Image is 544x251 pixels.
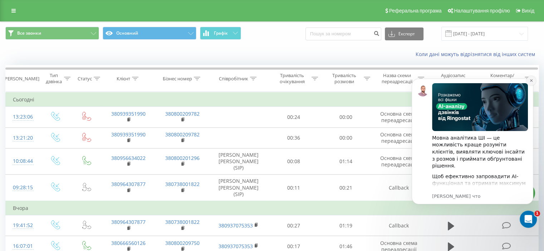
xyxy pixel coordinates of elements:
a: 380964307877 [111,181,146,187]
div: 13:21:20 [13,131,32,145]
td: [PERSON_NAME] [PERSON_NAME] (SIP) [210,175,268,201]
span: Налаштування профілю [454,8,510,14]
div: 10:08:44 [13,154,32,168]
td: 01:14 [320,148,372,175]
div: Тип дзвінка [45,72,62,85]
a: 380800209782 [165,131,200,138]
td: Основна схема переадресації [372,127,426,148]
div: Тривалість очікування [274,72,310,85]
td: 00:00 [320,127,372,148]
div: Назва схеми переадресації [378,72,416,85]
td: Сьогодні [6,92,539,107]
a: 380666560126 [111,240,146,246]
button: Основний [103,27,196,40]
a: 380800209782 [165,110,200,117]
td: Основна схема переадресації [372,148,426,175]
div: 19:41:52 [13,219,32,232]
div: Тривалість розмови [326,72,362,85]
a: 380800209750 [165,240,200,246]
a: Коли дані можуть відрізнятися вiд інших систем [416,51,539,57]
iframe: Intercom notifications сообщение [401,68,544,232]
span: Вихід [522,8,534,14]
td: 00:24 [268,107,320,127]
iframe: Intercom live chat [520,211,537,228]
td: Основна схема переадресації [372,107,426,127]
td: 00:11 [268,175,320,201]
span: 1 [534,211,540,216]
button: Графік [200,27,241,40]
div: 13:23:06 [13,110,32,124]
td: 01:19 [320,215,372,236]
a: 380738001822 [165,219,200,225]
div: Статус [78,76,92,82]
td: 00:21 [320,175,372,201]
button: Все звонки [5,27,99,40]
div: 09:28:15 [13,181,32,195]
a: 380937075353 [219,243,253,250]
div: Бізнес номер [163,76,192,82]
td: Callback [372,215,426,236]
span: Реферальна програма [389,8,442,14]
td: Callback [372,175,426,201]
td: 00:08 [268,148,320,175]
a: 380964307877 [111,219,146,225]
a: 380939351990 [111,110,146,117]
span: Все звонки [17,30,41,36]
div: [PERSON_NAME] [3,76,39,82]
a: 380956634022 [111,155,146,161]
span: Графік [214,31,228,36]
div: Клієнт [117,76,130,82]
td: 00:00 [320,107,372,127]
button: Експорт [385,27,423,40]
td: 00:27 [268,215,320,236]
div: Співробітник [219,76,248,82]
a: 380738001822 [165,181,200,187]
td: Вчора [6,201,539,215]
td: 00:36 [268,127,320,148]
a: 380939351990 [111,131,146,138]
input: Пошук за номером [305,27,381,40]
a: 380800201296 [165,155,200,161]
td: [PERSON_NAME] [PERSON_NAME] (SIP) [210,148,268,175]
a: 380937075353 [219,222,253,229]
